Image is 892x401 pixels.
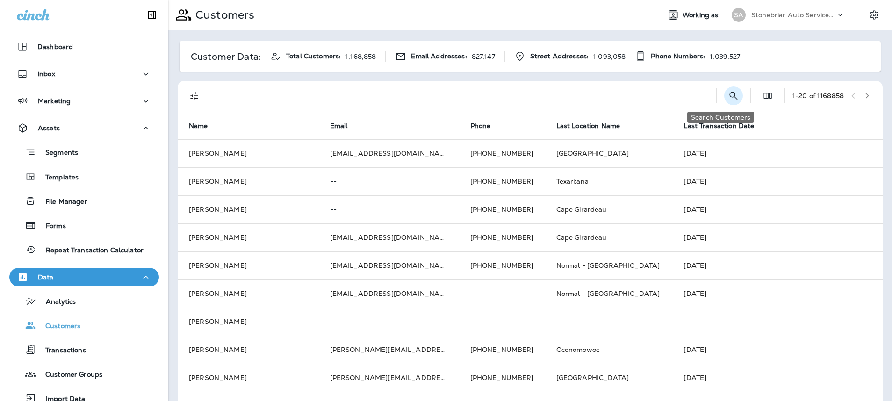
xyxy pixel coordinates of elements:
button: Filters [185,86,204,105]
button: Segments [9,142,159,162]
div: SA [732,8,746,22]
td: [PERSON_NAME] [178,251,319,279]
td: [PERSON_NAME] [178,364,319,392]
span: Email [330,122,360,130]
td: [DATE] [672,223,883,251]
td: [PHONE_NUMBER] [459,251,545,279]
button: Customer Groups [9,364,159,384]
span: [GEOGRAPHIC_DATA] [556,149,629,158]
td: [PHONE_NUMBER] [459,336,545,364]
td: [DATE] [672,251,883,279]
span: Normal - [GEOGRAPHIC_DATA] [556,289,660,298]
p: -- [330,206,448,213]
button: Inbox [9,64,159,83]
button: Data [9,268,159,286]
p: Customer Data: [191,53,261,60]
span: Cape Girardeau [556,205,607,214]
span: Phone [470,122,503,130]
p: 1,093,058 [593,53,626,60]
td: [PERSON_NAME][EMAIL_ADDRESS][PERSON_NAME][PERSON_NAME][DOMAIN_NAME] [319,364,459,392]
p: Segments [36,149,78,158]
button: Dashboard [9,37,159,56]
p: Inbox [37,70,55,78]
p: -- [330,178,448,185]
p: Customer Groups [36,371,102,380]
button: Customers [9,315,159,335]
td: [DATE] [672,167,883,195]
span: Email [330,122,348,130]
td: [PHONE_NUMBER] [459,195,545,223]
td: [PERSON_NAME] [178,167,319,195]
button: Templates [9,167,159,186]
p: 1,168,858 [345,53,376,60]
td: [PHONE_NUMBER] [459,167,545,195]
button: Edit Fields [758,86,777,105]
td: [PERSON_NAME] [178,279,319,308]
p: Dashboard [37,43,73,50]
td: [EMAIL_ADDRESS][DOMAIN_NAME] [319,223,459,251]
p: Marketing [38,97,71,105]
td: [EMAIL_ADDRESS][DOMAIN_NAME] [319,139,459,167]
td: [PERSON_NAME] [178,139,319,167]
button: Forms [9,215,159,235]
span: Phone Numbers: [651,52,705,60]
span: Name [189,122,220,130]
span: Last Transaction Date [683,122,754,130]
td: [PERSON_NAME] [178,223,319,251]
p: Stonebriar Auto Services Group [751,11,835,19]
span: Normal - [GEOGRAPHIC_DATA] [556,261,660,270]
p: Repeat Transaction Calculator [36,246,144,255]
td: [DATE] [672,279,883,308]
td: [EMAIL_ADDRESS][DOMAIN_NAME] [319,251,459,279]
button: Collapse Sidebar [139,6,165,24]
p: File Manager [36,198,87,207]
td: [DATE] [672,139,883,167]
button: Transactions [9,340,159,359]
span: Last Location Name [556,122,620,130]
div: Search Customers [687,112,754,123]
button: Search Customers [724,86,743,105]
td: [DATE] [672,336,883,364]
span: Name [189,122,208,130]
button: File Manager [9,191,159,211]
span: Texarkana [556,177,589,186]
span: Working as: [683,11,722,19]
button: Assets [9,119,159,137]
p: Transactions [36,346,86,355]
p: -- [470,290,534,297]
button: Settings [866,7,883,23]
p: 827,147 [472,53,495,60]
p: -- [470,318,534,325]
td: [PERSON_NAME][EMAIL_ADDRESS][PERSON_NAME][DOMAIN_NAME] [319,336,459,364]
p: Customers [192,8,254,22]
div: 1 - 20 of 1168858 [792,92,844,100]
td: [PERSON_NAME] [178,308,319,336]
span: Phone [470,122,491,130]
button: Analytics [9,291,159,311]
p: -- [556,318,662,325]
span: Last Location Name [556,122,633,130]
td: [DATE] [672,195,883,223]
p: Assets [38,124,60,132]
button: Marketing [9,92,159,110]
span: Oconomowoc [556,345,599,354]
td: [PHONE_NUMBER] [459,364,545,392]
td: [PERSON_NAME] [178,336,319,364]
td: [DATE] [672,364,883,392]
p: 1,039,527 [710,53,740,60]
td: [PHONE_NUMBER] [459,223,545,251]
span: Last Transaction Date [683,122,766,130]
span: Street Addresses: [530,52,589,60]
td: [PHONE_NUMBER] [459,139,545,167]
span: Cape Girardeau [556,233,607,242]
p: Forms [36,222,66,231]
span: [GEOGRAPHIC_DATA] [556,373,629,382]
td: [EMAIL_ADDRESS][DOMAIN_NAME] [319,279,459,308]
span: Total Customers: [286,52,341,60]
p: Templates [36,173,79,182]
p: -- [330,318,448,325]
td: [PERSON_NAME] [178,195,319,223]
p: -- [683,318,871,325]
p: Data [38,273,54,281]
button: Repeat Transaction Calculator [9,240,159,259]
